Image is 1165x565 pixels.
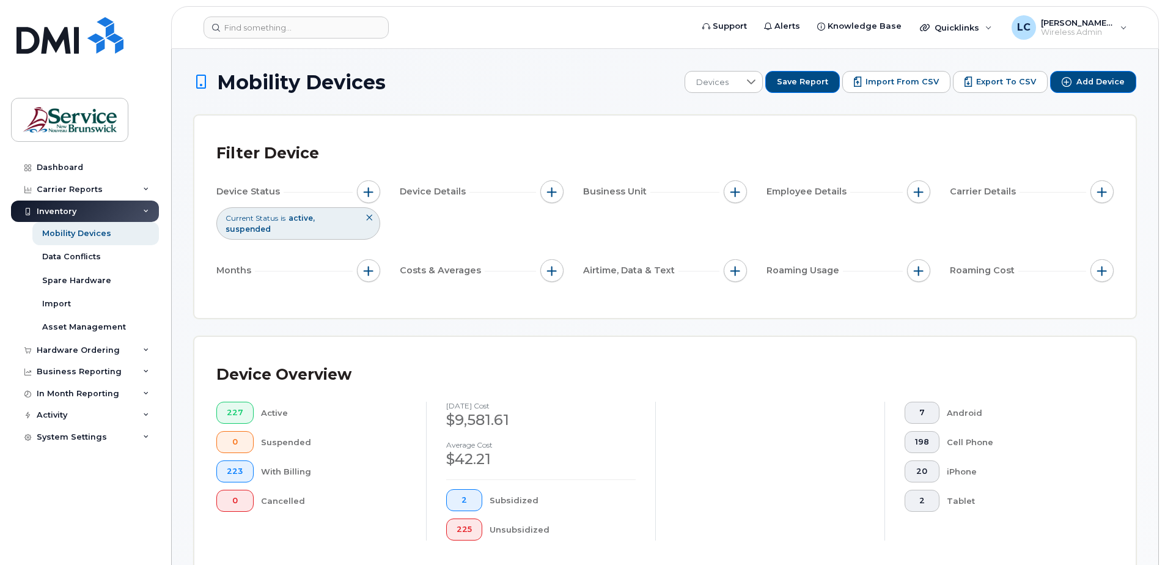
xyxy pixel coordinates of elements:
span: 20 [915,467,929,476]
div: Android [947,402,1095,424]
span: Add Device [1076,76,1125,87]
div: With Billing [261,460,407,482]
div: Suspended [261,431,407,453]
button: 223 [216,460,254,482]
h4: [DATE] cost [446,402,636,410]
div: $9,581.61 [446,410,636,430]
button: Export to CSV [953,71,1048,93]
span: Mobility Devices [217,72,386,93]
div: Device Overview [216,359,351,391]
span: Current Status [226,213,278,223]
span: Employee Details [766,185,850,198]
button: 2 [905,490,939,512]
span: 227 [227,408,243,418]
span: Import from CSV [865,76,939,87]
button: 7 [905,402,939,424]
button: Import from CSV [842,71,950,93]
span: 7 [915,408,929,418]
button: 0 [216,431,254,453]
div: $42.21 [446,449,636,470]
span: Roaming Cost [950,264,1018,277]
span: 0 [227,437,243,447]
button: 0 [216,490,254,512]
div: Tablet [947,490,1095,512]
span: 223 [227,467,243,476]
span: Airtime, Data & Text [583,264,678,277]
span: 198 [915,437,929,447]
div: Subsidized [490,489,636,511]
span: Costs & Averages [400,264,485,277]
div: iPhone [947,460,1095,482]
span: Save Report [777,76,828,87]
span: is [281,213,285,223]
span: Roaming Usage [766,264,843,277]
span: 225 [457,525,472,534]
span: Devices [685,72,740,94]
span: 2 [457,495,472,505]
button: Save Report [765,71,840,93]
span: Device Status [216,185,284,198]
button: 225 [446,519,482,541]
h4: Average cost [446,441,636,449]
div: Cell Phone [947,431,1095,453]
span: 2 [915,496,929,506]
button: 227 [216,402,254,424]
span: active [288,213,315,223]
span: suspended [226,224,271,234]
span: Device Details [400,185,469,198]
button: 198 [905,431,939,453]
div: Cancelled [261,490,407,512]
button: 20 [905,460,939,482]
button: 2 [446,489,482,511]
span: Carrier Details [950,185,1020,198]
div: Active [261,402,407,424]
span: 0 [227,496,243,506]
div: Unsubsidized [490,519,636,541]
span: Months [216,264,255,277]
button: Add Device [1050,71,1136,93]
span: Export to CSV [976,76,1036,87]
span: Business Unit [583,185,650,198]
div: Filter Device [216,138,319,169]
